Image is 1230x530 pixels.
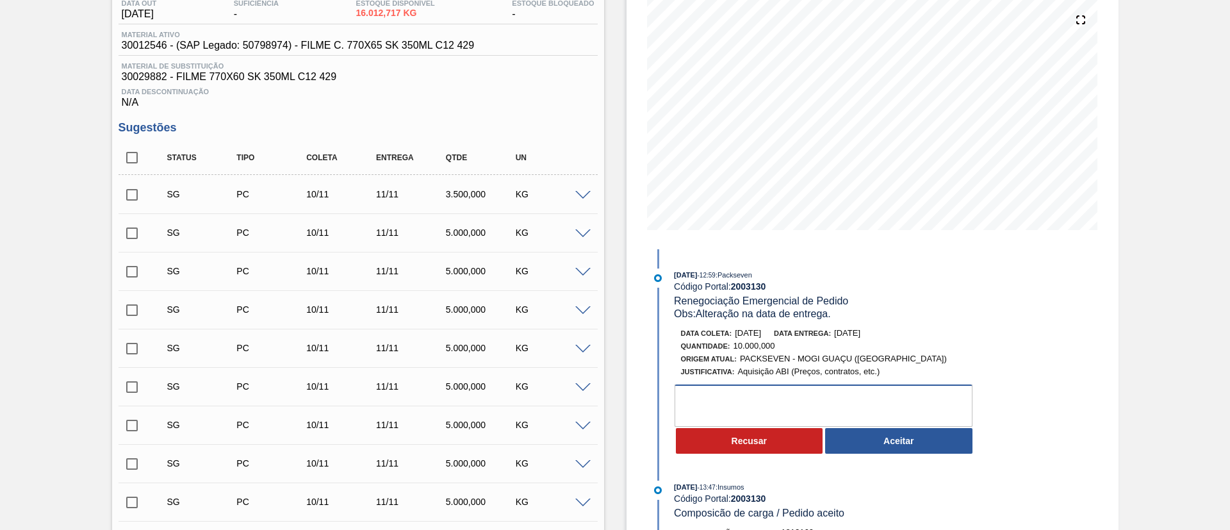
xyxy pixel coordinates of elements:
[356,8,435,18] span: 16.012,717 KG
[233,343,311,353] div: Pedido de Compra
[233,420,311,430] div: Pedido de Compra
[233,381,311,392] div: Pedido de Compra
[233,304,311,315] div: Pedido de Compra
[443,266,520,276] div: 5.000,000
[681,342,730,350] span: Quantidade :
[373,189,450,199] div: 11/11/2025
[122,88,594,95] span: Data Descontinuação
[731,281,766,292] strong: 2003130
[512,343,590,353] div: KG
[731,493,766,504] strong: 2003130
[512,266,590,276] div: KG
[233,153,311,162] div: Tipo
[373,266,450,276] div: 11/11/2025
[164,304,242,315] div: Sugestão Criada
[164,458,242,468] div: Sugestão Criada
[443,497,520,507] div: 5.000,000
[681,329,732,337] span: Data coleta:
[512,189,590,199] div: KG
[164,343,242,353] div: Sugestão Criada
[164,228,242,238] div: Sugestão Criada
[303,228,381,238] div: 10/11/2025
[512,497,590,507] div: KG
[303,189,381,199] div: 10/11/2025
[373,343,450,353] div: 11/11/2025
[512,153,590,162] div: UN
[698,484,716,491] span: - 13:47
[119,83,598,108] div: N/A
[716,483,744,491] span: : Insumos
[674,493,978,504] div: Código Portal:
[373,381,450,392] div: 11/11/2025
[373,153,450,162] div: Entrega
[443,458,520,468] div: 5.000,000
[233,458,311,468] div: Pedido de Compra
[122,31,475,38] span: Material ativo
[654,486,662,494] img: atual
[825,428,972,454] button: Aceitar
[443,228,520,238] div: 5.000,000
[674,281,978,292] div: Código Portal:
[233,266,311,276] div: Pedido de Compra
[681,355,737,363] span: Origem Atual:
[834,328,860,338] span: [DATE]
[373,458,450,468] div: 11/11/2025
[674,508,844,518] span: Composicão de carga / Pedido aceito
[303,343,381,353] div: 10/11/2025
[164,153,242,162] div: Status
[122,8,157,20] span: [DATE]
[774,329,831,337] span: Data entrega:
[233,189,311,199] div: Pedido de Compra
[164,189,242,199] div: Sugestão Criada
[303,458,381,468] div: 10/11/2025
[303,266,381,276] div: 10/11/2025
[373,497,450,507] div: 11/11/2025
[512,304,590,315] div: KG
[443,153,520,162] div: Qtde
[164,381,242,392] div: Sugestão Criada
[734,341,775,351] span: 10.000,000
[674,295,848,306] span: Renegociação Emergencial de Pedido
[674,483,697,491] span: [DATE]
[512,381,590,392] div: KG
[698,272,716,279] span: - 12:59
[303,381,381,392] div: 10/11/2025
[303,304,381,315] div: 10/11/2025
[443,304,520,315] div: 5.000,000
[233,497,311,507] div: Pedido de Compra
[676,428,823,454] button: Recusar
[122,40,475,51] span: 30012546 - (SAP Legado: 50798974) - FILME C. 770X65 SK 350ML C12 429
[735,328,761,338] span: [DATE]
[512,228,590,238] div: KG
[373,228,450,238] div: 11/11/2025
[164,420,242,430] div: Sugestão Criada
[164,266,242,276] div: Sugestão Criada
[512,458,590,468] div: KG
[373,304,450,315] div: 11/11/2025
[512,420,590,430] div: KG
[122,71,594,83] span: 30029882 - FILME 770X60 SK 350ML C12 429
[737,367,880,376] span: Aquisição ABI (Preços, contratos, etc.)
[443,189,520,199] div: 3.500,000
[443,420,520,430] div: 5.000,000
[233,228,311,238] div: Pedido de Compra
[654,274,662,282] img: atual
[303,153,381,162] div: Coleta
[674,308,831,319] span: Obs: Alteração na data de entrega.
[119,121,598,135] h3: Sugestões
[716,271,752,279] span: : Packseven
[443,343,520,353] div: 5.000,000
[674,271,697,279] span: [DATE]
[373,420,450,430] div: 11/11/2025
[681,368,735,376] span: Justificativa:
[740,354,947,363] span: PACKSEVEN - MOGI GUAÇU ([GEOGRAPHIC_DATA])
[303,420,381,430] div: 10/11/2025
[164,497,242,507] div: Sugestão Criada
[443,381,520,392] div: 5.000,000
[303,497,381,507] div: 10/11/2025
[122,62,594,70] span: Material de Substituição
